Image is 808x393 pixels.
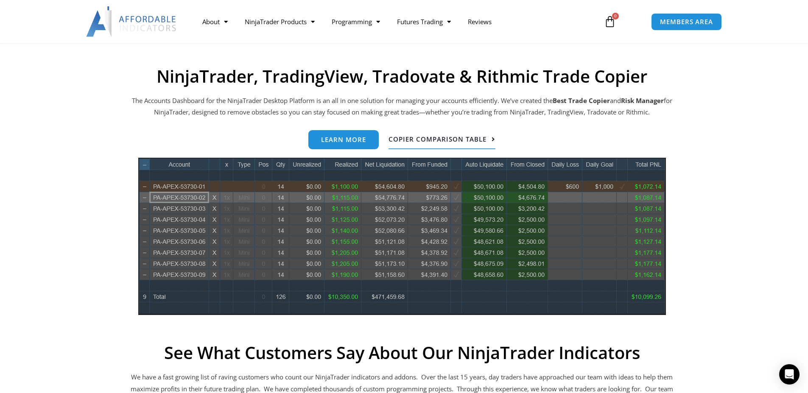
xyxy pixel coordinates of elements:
a: Copier Comparison Table [389,130,495,149]
a: Futures Trading [389,12,459,31]
a: Reviews [459,12,500,31]
img: LogoAI [86,6,177,37]
span: 0 [612,13,619,20]
span: MEMBERS AREA [660,19,713,25]
a: Learn more [308,130,379,149]
a: NinjaTrader Products [236,12,323,31]
h2: NinjaTrader, TradingView, Tradovate & Rithmic Trade Copier [131,66,674,86]
div: Open Intercom Messenger [779,364,800,385]
span: Copier Comparison Table [389,136,486,142]
b: Best Trade Copier [553,96,610,105]
span: Learn more [321,137,366,143]
a: Programming [323,12,389,31]
p: The Accounts Dashboard for the NinjaTrader Desktop Platform is an all in one solution for managin... [131,95,674,119]
a: MEMBERS AREA [651,13,722,31]
strong: Risk Manager [621,96,664,105]
nav: Menu [194,12,594,31]
img: wideview8 28 2 | Affordable Indicators – NinjaTrader [138,158,666,315]
h2: See What Customers Say About Our NinjaTrader Indicators [131,343,674,363]
a: 0 [591,9,629,34]
a: About [194,12,236,31]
